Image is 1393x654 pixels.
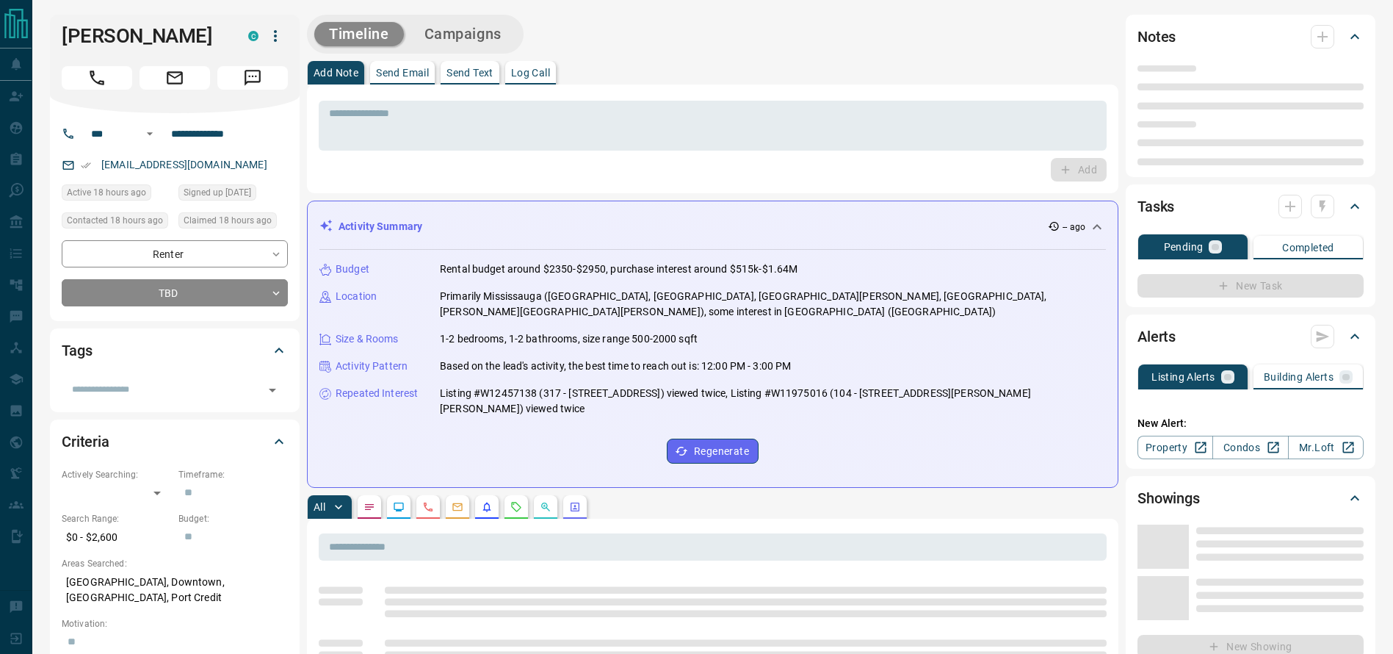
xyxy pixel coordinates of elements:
svg: Notes [363,501,375,513]
svg: Requests [510,501,522,513]
p: Send Text [446,68,493,78]
span: Message [217,66,288,90]
p: [GEOGRAPHIC_DATA], Downtown, [GEOGRAPHIC_DATA], Port Credit [62,570,288,610]
a: Property [1137,436,1213,459]
button: Open [262,380,283,400]
p: Send Email [376,68,429,78]
svg: Calls [422,501,434,513]
h2: Tags [62,339,92,362]
div: Showings [1137,481,1364,516]
span: Contacted 18 hours ago [67,213,163,228]
p: Log Call [511,68,550,78]
a: Condos [1212,436,1288,459]
h2: Notes [1137,25,1176,48]
h2: Tasks [1137,195,1174,218]
svg: Emails [452,501,463,513]
h2: Alerts [1137,325,1176,348]
p: Budget: [178,512,288,525]
p: New Alert: [1137,416,1364,431]
button: Timeline [314,22,404,46]
div: Sun Jan 09 2022 [178,184,288,205]
p: Actively Searching: [62,468,171,481]
button: Campaigns [410,22,516,46]
p: Based on the lead's activity, the best time to reach out is: 12:00 PM - 3:00 PM [440,359,791,374]
p: Budget [336,262,369,277]
p: Building Alerts [1264,372,1334,382]
p: Activity Pattern [336,359,408,374]
p: All [314,502,325,512]
p: Size & Rooms [336,331,399,347]
svg: Agent Actions [569,501,581,513]
p: Search Range: [62,512,171,525]
p: Timeframe: [178,468,288,481]
p: Rental budget around $2350-$2950, purchase interest around $515k-$1.64M [440,262,797,277]
div: Tue Oct 14 2025 [62,212,171,233]
a: [EMAIL_ADDRESS][DOMAIN_NAME] [101,159,267,170]
p: Listing #W12457138 (317 - [STREET_ADDRESS]) viewed twice, Listing #W11975016 (104 - [STREET_ADDRE... [440,386,1106,417]
span: Signed up [DATE] [184,185,251,200]
div: Renter [62,240,288,267]
svg: Lead Browsing Activity [393,501,405,513]
p: Completed [1282,242,1334,253]
div: TBD [62,279,288,306]
svg: Email Verified [81,160,91,170]
svg: Listing Alerts [481,501,493,513]
p: 1-2 bedrooms, 1-2 bathrooms, size range 500-2000 sqft [440,331,698,347]
a: Mr.Loft [1288,436,1364,459]
p: Add Note [314,68,358,78]
p: Pending [1164,242,1204,252]
div: Tue Oct 14 2025 [178,212,288,233]
span: Claimed 18 hours ago [184,213,272,228]
div: Tasks [1137,189,1364,224]
h2: Showings [1137,486,1200,510]
div: Tue Oct 14 2025 [62,184,171,205]
p: Primarily Mississauga ([GEOGRAPHIC_DATA], [GEOGRAPHIC_DATA], [GEOGRAPHIC_DATA][PERSON_NAME], [GEO... [440,289,1106,320]
p: Location [336,289,377,304]
p: Motivation: [62,617,288,630]
h2: Criteria [62,430,109,453]
p: Activity Summary [339,219,422,234]
div: condos.ca [248,31,258,41]
p: Listing Alerts [1151,372,1215,382]
div: Notes [1137,19,1364,54]
span: Active 18 hours ago [67,185,146,200]
span: Email [140,66,210,90]
button: Regenerate [667,439,759,464]
div: Activity Summary-- ago [319,213,1106,240]
h1: [PERSON_NAME] [62,24,226,48]
svg: Opportunities [540,501,551,513]
p: Areas Searched: [62,557,288,570]
p: -- ago [1063,220,1085,234]
p: $0 - $2,600 [62,525,171,550]
div: Criteria [62,424,288,459]
button: Open [141,125,159,143]
p: Repeated Interest [336,386,418,401]
div: Alerts [1137,319,1364,354]
span: Call [62,66,132,90]
div: Tags [62,333,288,368]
